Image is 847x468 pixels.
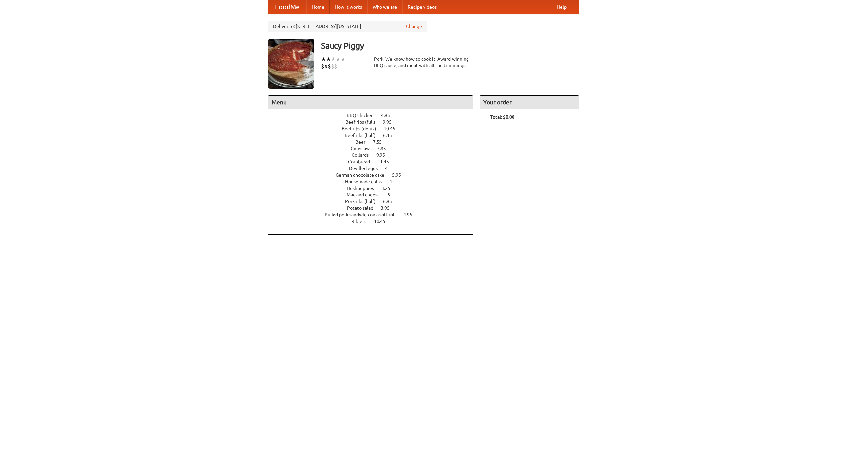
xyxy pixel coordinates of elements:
a: Pork ribs (half) 6.95 [345,199,404,204]
span: 6.45 [383,133,399,138]
a: Riblets 10.45 [351,219,398,224]
a: Help [552,0,572,14]
span: Coleslaw [351,146,376,151]
span: Cornbread [348,159,377,164]
a: BBQ chicken 4.95 [347,113,402,118]
h3: Saucy Piggy [321,39,579,52]
li: $ [331,63,334,70]
span: 4 [385,166,394,171]
span: Pulled pork sandwich on a soft roll [325,212,402,217]
a: Change [406,23,422,30]
a: FoodMe [268,0,306,14]
div: Deliver to: [STREET_ADDRESS][US_STATE] [268,21,427,32]
li: ★ [331,56,336,63]
span: Housemade chips [345,179,388,184]
span: Beef ribs (full) [345,119,382,125]
a: How it works [330,0,367,14]
span: Hushpuppies [347,186,380,191]
h4: Your order [480,96,579,109]
span: 4 [389,179,399,184]
span: 5.95 [392,172,408,178]
a: Collards 9.95 [352,152,397,158]
li: $ [321,63,324,70]
a: Beer 7.55 [355,139,394,145]
a: Housemade chips 4 [345,179,404,184]
a: Hushpuppies 3.25 [347,186,403,191]
img: angular.jpg [268,39,314,89]
span: 7.55 [373,139,388,145]
span: Devilled eggs [349,166,384,171]
a: Beef ribs (delux) 10.45 [342,126,408,131]
li: $ [324,63,328,70]
a: Beef ribs (full) 9.95 [345,119,404,125]
a: Beef ribs (half) 6.45 [345,133,404,138]
a: Potato salad 3.95 [347,205,402,211]
span: 3.25 [381,186,397,191]
li: $ [334,63,337,70]
span: Beer [355,139,372,145]
a: Devilled eggs 4 [349,166,400,171]
a: Mac and cheese 6 [347,192,402,197]
span: 11.45 [378,159,396,164]
a: Home [306,0,330,14]
span: 6 [387,192,397,197]
a: German chocolate cake 5.95 [336,172,413,178]
li: $ [328,63,331,70]
span: 10.45 [384,126,402,131]
span: 3.95 [381,205,396,211]
span: 9.95 [383,119,398,125]
a: Recipe videos [402,0,442,14]
div: Pork. We know how to cook it. Award-winning BBQ sauce, and meat with all the trimmings. [374,56,473,69]
li: ★ [326,56,331,63]
span: 9.95 [376,152,392,158]
span: Beef ribs (delux) [342,126,383,131]
span: BBQ chicken [347,113,380,118]
a: Cornbread 11.45 [348,159,401,164]
span: 4.95 [403,212,419,217]
span: Pork ribs (half) [345,199,382,204]
a: Coleslaw 8.95 [351,146,398,151]
li: ★ [341,56,346,63]
span: German chocolate cake [336,172,391,178]
li: ★ [336,56,341,63]
span: Beef ribs (half) [345,133,382,138]
li: ★ [321,56,326,63]
span: 8.95 [377,146,393,151]
a: Who we are [367,0,402,14]
a: Pulled pork sandwich on a soft roll 4.95 [325,212,424,217]
span: 6.95 [383,199,399,204]
span: Collards [352,152,375,158]
span: 4.95 [381,113,397,118]
b: Total: $0.00 [490,114,514,120]
h4: Menu [268,96,473,109]
span: 10.45 [374,219,392,224]
span: Mac and cheese [347,192,386,197]
span: Riblets [351,219,373,224]
span: Potato salad [347,205,380,211]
